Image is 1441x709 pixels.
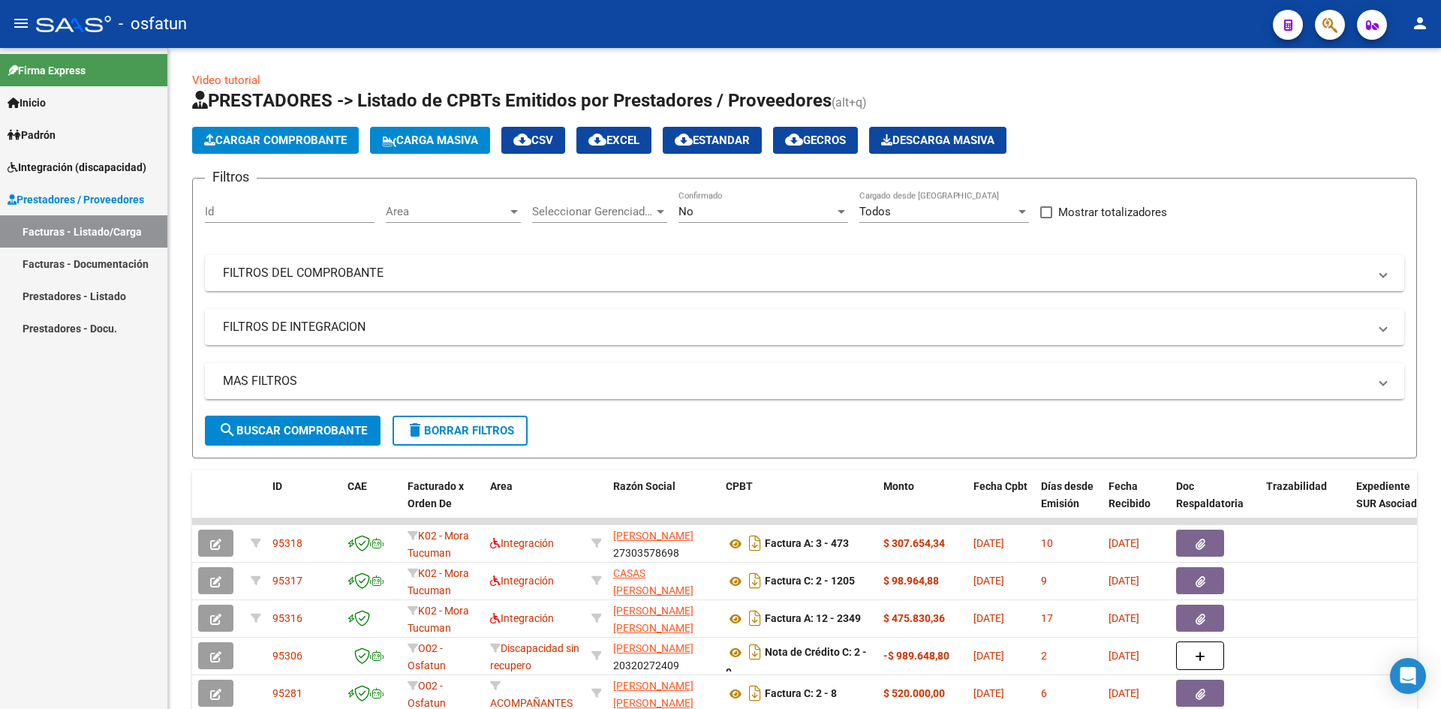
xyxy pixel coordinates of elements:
button: Gecros [773,127,858,154]
span: PRESTADORES -> Listado de CPBTs Emitidos por Prestadores / Proveedores [192,90,832,111]
strong: $ 307.654,34 [883,537,945,549]
h3: Filtros [205,167,257,188]
span: 2 [1041,650,1047,662]
span: ID [272,480,282,492]
mat-icon: cloud_download [675,131,693,149]
span: Buscar Comprobante [218,424,367,437]
span: 95316 [272,612,302,624]
span: [DATE] [973,687,1004,699]
span: Integración (discapacidad) [8,159,146,176]
strong: Factura C: 2 - 1205 [765,575,855,587]
mat-icon: person [1411,14,1429,32]
i: Descargar documento [745,569,765,593]
span: Fecha Cpbt [973,480,1027,492]
span: O02 - Osfatun Propio [408,642,446,689]
mat-icon: cloud_download [588,131,606,149]
div: 20320272409 [613,640,714,671]
span: [DATE] [973,612,1004,624]
mat-icon: cloud_download [513,131,531,149]
mat-icon: search [218,421,236,439]
button: Buscar Comprobante [205,416,381,446]
datatable-header-cell: CPBT [720,470,877,536]
strong: $ 520.000,00 [883,687,945,699]
strong: Factura A: 3 - 473 [765,538,849,550]
i: Descargar documento [745,606,765,630]
span: Prestadores / Proveedores [8,191,144,208]
span: No [678,205,693,218]
span: CSV [513,134,553,147]
datatable-header-cell: ID [266,470,341,536]
datatable-header-cell: Area [484,470,585,536]
datatable-header-cell: Doc Respaldatoria [1170,470,1260,536]
span: [DATE] [1109,612,1139,624]
span: Borrar Filtros [406,424,514,437]
button: Borrar Filtros [393,416,528,446]
span: CPBT [726,480,753,492]
span: CASAS [PERSON_NAME] [613,567,693,596]
datatable-header-cell: Fecha Recibido [1103,470,1170,536]
span: Fecha Recibido [1109,480,1151,509]
i: Descargar documento [745,640,765,664]
span: Integración [490,612,554,624]
span: 95317 [272,575,302,587]
span: (alt+q) [832,95,867,110]
datatable-header-cell: Expediente SUR Asociado [1350,470,1433,536]
span: 95281 [272,687,302,699]
datatable-header-cell: Razón Social [607,470,720,536]
span: K02 - Mora Tucuman [408,605,469,634]
span: Facturado x Orden De [408,480,464,509]
mat-expansion-panel-header: FILTROS DE INTEGRACION [205,309,1404,345]
span: - osfatun [119,8,187,41]
mat-panel-title: FILTROS DE INTEGRACION [223,319,1368,335]
span: Doc Respaldatoria [1176,480,1244,509]
datatable-header-cell: Trazabilidad [1260,470,1350,536]
i: Descargar documento [745,681,765,705]
span: CAE [347,480,367,492]
mat-panel-title: MAS FILTROS [223,373,1368,389]
span: [DATE] [1109,650,1139,662]
div: 27298780297 [613,565,714,596]
span: EXCEL [588,134,639,147]
div: 27254443005 [613,602,714,634]
mat-icon: delete [406,421,424,439]
span: Gecros [785,134,846,147]
div: 27333274162 [613,677,714,709]
strong: $ 475.830,36 [883,612,945,624]
span: Descarga Masiva [881,134,994,147]
span: Mostrar totalizadores [1058,203,1167,221]
span: Todos [859,205,891,218]
span: Padrón [8,127,56,143]
i: Descargar documento [745,531,765,555]
span: Carga Masiva [382,134,478,147]
mat-icon: cloud_download [785,131,803,149]
span: Integración [490,575,554,587]
span: Días desde Emisión [1041,480,1094,509]
span: [DATE] [1109,575,1139,587]
datatable-header-cell: Días desde Emisión [1035,470,1103,536]
span: Inicio [8,95,46,111]
datatable-header-cell: Facturado x Orden De [402,470,484,536]
datatable-header-cell: CAE [341,470,402,536]
span: [PERSON_NAME] [PERSON_NAME] [613,680,693,709]
span: Cargar Comprobante [204,134,347,147]
div: 27303578698 [613,527,714,559]
span: [PERSON_NAME] [613,530,693,542]
span: 95318 [272,537,302,549]
mat-icon: menu [12,14,30,32]
mat-expansion-panel-header: MAS FILTROS [205,363,1404,399]
button: Descarga Masiva [869,127,1006,154]
span: Razón Social [613,480,675,492]
span: Discapacidad sin recupero [490,642,579,671]
span: 95306 [272,650,302,662]
span: Expediente SUR Asociado [1356,480,1423,509]
button: Cargar Comprobante [192,127,359,154]
span: Area [386,205,507,218]
datatable-header-cell: Fecha Cpbt [967,470,1035,536]
span: K02 - Mora Tucuman [408,530,469,559]
button: EXCEL [576,127,651,154]
button: Estandar [663,127,762,154]
span: Trazabilidad [1266,480,1327,492]
span: 17 [1041,612,1053,624]
span: Monto [883,480,914,492]
span: [PERSON_NAME] [613,642,693,654]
